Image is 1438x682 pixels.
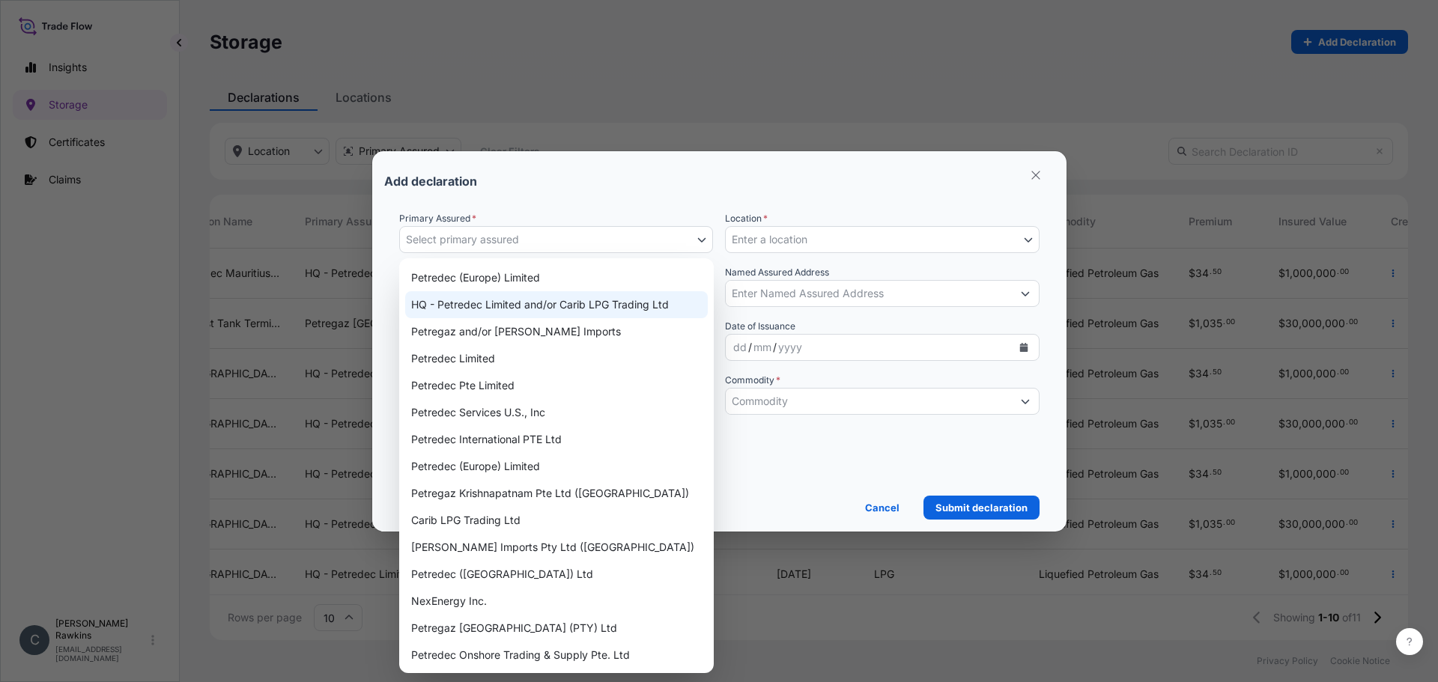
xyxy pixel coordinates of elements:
input: Commodity [726,388,1012,415]
span: Enter a location [732,232,807,247]
p: Cancel [865,500,899,515]
div: Petredec (Europe) Limited [405,264,708,291]
div: Petredec Services U.S., Inc [405,399,708,426]
button: Show suggestions [1012,388,1039,415]
p: Add declaration [384,175,477,187]
div: Petredec ([GEOGRAPHIC_DATA]) Ltd [405,561,708,588]
span: Primary Assured [399,211,476,226]
div: Petredec Pte Limited [405,372,708,399]
div: Petregaz and/or [PERSON_NAME] Imports [405,318,708,345]
span: Select primary assured [406,232,519,247]
button: Show suggestions [1012,280,1039,307]
div: year, [777,338,804,356]
div: day, [732,338,748,356]
div: Petregaz [GEOGRAPHIC_DATA] (PTY) Ltd [405,615,708,642]
div: month, [752,338,773,356]
div: Petredec Limited [405,345,708,372]
span: Location [725,211,768,226]
div: Petredec Onshore Trading & Supply Pte. Ltd [405,642,708,669]
div: Petredec (Europe) Limited [405,453,708,480]
button: Select Location [725,226,1040,253]
input: Enter Named Assured Address [726,280,1012,307]
label: Named Assured Address [725,265,829,280]
div: Petregaz Krishnapatnam Pte Ltd ([GEOGRAPHIC_DATA]) [405,480,708,507]
div: Carib LPG Trading Ltd [405,507,708,534]
div: HQ - Petredec Limited and/or Carib LPG Trading Ltd [405,291,708,318]
div: [PERSON_NAME] Imports Pty Ltd ([GEOGRAPHIC_DATA]) [405,534,708,561]
p: Submit declaration [935,500,1028,515]
div: Petredec International PTE Ltd [405,426,708,453]
div: NexEnergy Inc. [405,588,708,615]
div: / [748,338,752,356]
label: Commodity [725,373,780,388]
div: / [773,338,777,356]
span: Date of Issuance [725,319,795,334]
button: Calendar [1012,335,1036,359]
